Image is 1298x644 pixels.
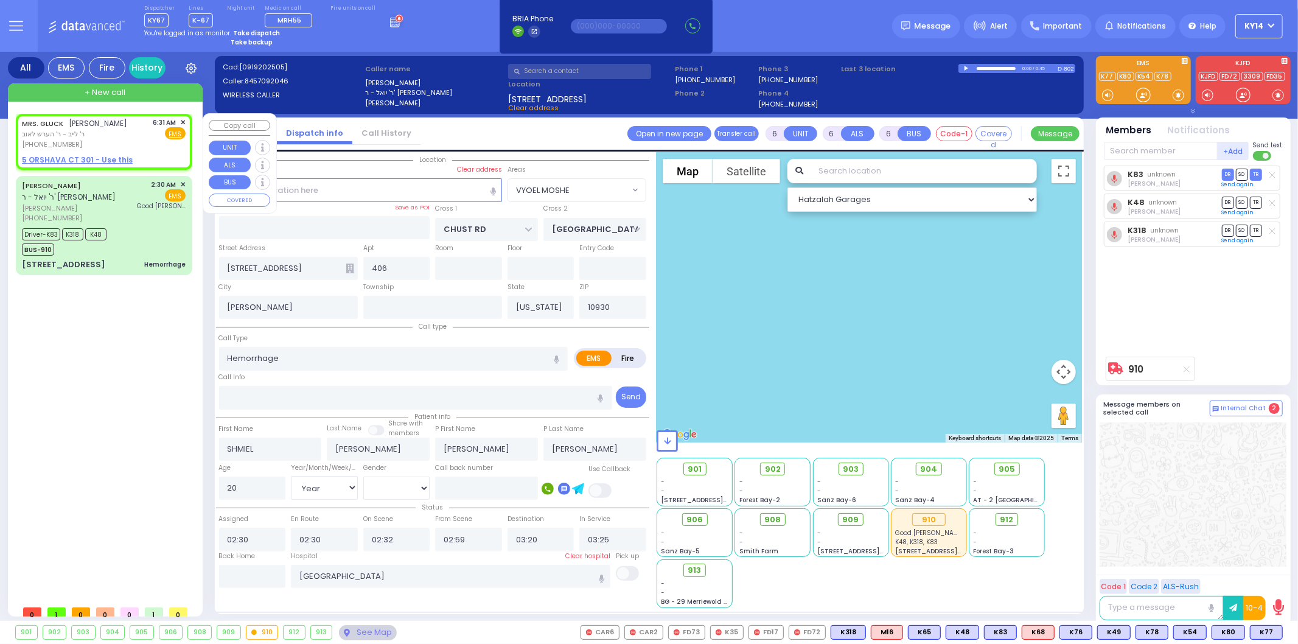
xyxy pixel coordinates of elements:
div: 0:00 [1022,61,1033,75]
span: Sanz Bay-5 [661,547,700,556]
a: K48 [1128,198,1145,207]
span: Shia Lieberman [1128,207,1181,216]
input: (000)000-00000 [571,19,667,33]
u: 5 ORSHAVA CT 301 - Use this [22,155,133,165]
div: BLS [984,625,1017,640]
label: [PHONE_NUMBER] [758,75,818,84]
label: Medic on call [265,5,316,12]
div: FD72 [789,625,826,640]
span: 909 [843,514,859,526]
span: TR [1250,225,1262,236]
span: Notifications [1117,21,1166,32]
input: Search hospital [291,565,610,588]
span: Phone 4 [758,88,837,99]
button: Code 1 [1100,579,1127,594]
span: - [739,528,743,537]
label: First Name [219,424,254,434]
span: VYOEL MOSHE [508,178,646,201]
span: K318 [62,228,83,240]
label: Use Callback [588,464,630,474]
span: K48, K318, K83 [895,537,938,547]
button: Map camera controls [1052,360,1076,384]
label: Back Home [219,551,256,561]
span: Dov Guttman [1128,179,1181,188]
span: Location [413,155,452,164]
span: Message [915,20,951,32]
button: Transfer call [714,126,759,141]
label: EMS [1096,60,1191,69]
a: 3309 [1241,72,1263,81]
span: Status [416,503,449,512]
label: [PERSON_NAME] [365,78,504,88]
div: 903 [72,626,95,639]
a: Open this area in Google Maps (opens a new window) [660,427,700,443]
span: - [739,486,743,495]
div: M16 [871,625,903,640]
button: UNIT [784,126,817,141]
img: Logo [48,18,129,33]
label: Clear hospital [565,551,610,561]
span: Forest Bay-2 [739,495,780,505]
div: BLS [1136,625,1168,640]
span: MRH55 [277,15,301,25]
div: K65 [908,625,941,640]
div: K35 [710,625,744,640]
span: KY14 [1245,21,1264,32]
span: Call type [413,322,453,331]
div: 910 [912,513,946,527]
span: TR [1250,169,1262,180]
input: Search location [811,159,1036,183]
label: City [219,282,232,292]
span: [PHONE_NUMBER] [22,139,82,149]
label: KJFD [1196,60,1291,69]
a: K318 [1128,226,1146,235]
span: Important [1043,21,1082,32]
label: Entry Code [579,243,614,253]
button: Members [1106,124,1152,138]
label: ZIP [579,282,588,292]
a: History [129,57,166,79]
div: BLS [946,625,979,640]
label: Areas [508,165,526,175]
div: [STREET_ADDRESS] [22,259,105,271]
span: Send text [1253,141,1283,150]
label: Age [219,463,231,473]
img: red-radio-icon.svg [716,629,722,635]
div: CAR6 [581,625,619,640]
span: Sanz Bay-6 [817,495,856,505]
label: Save as POI [395,203,430,212]
label: En Route [291,514,319,524]
div: 913 [311,626,332,639]
div: BLS [1059,625,1092,640]
span: SO [1236,197,1248,208]
span: Patient info [408,412,456,421]
div: Year/Month/Week/Day [291,463,358,473]
button: ALS [841,126,874,141]
label: [PHONE_NUMBER] [758,99,818,108]
label: Cross 2 [543,204,568,214]
span: [STREET_ADDRESS][PERSON_NAME] [661,495,776,505]
span: [PERSON_NAME] [69,118,128,128]
label: Township [363,282,394,292]
a: 910 [1129,365,1144,374]
img: red-radio-icon.svg [674,629,680,635]
div: 902 [43,626,66,639]
span: Phone 3 [758,64,837,74]
label: Caller name [365,64,504,74]
a: Dispatch info [277,127,352,139]
a: K83 [1128,170,1143,179]
label: P Last Name [543,424,584,434]
span: 0 [96,607,114,617]
span: - [661,528,665,537]
span: DR [1222,169,1234,180]
label: Last 3 location [842,64,958,74]
div: BLS [908,625,941,640]
label: Turn off text [1253,150,1272,162]
a: Send again [1222,181,1254,188]
div: 0:45 [1035,61,1046,75]
span: Clear address [508,103,559,113]
input: Search location here [219,178,502,201]
span: K-67 [189,13,213,27]
div: EMS [48,57,85,79]
span: 901 [688,463,702,475]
